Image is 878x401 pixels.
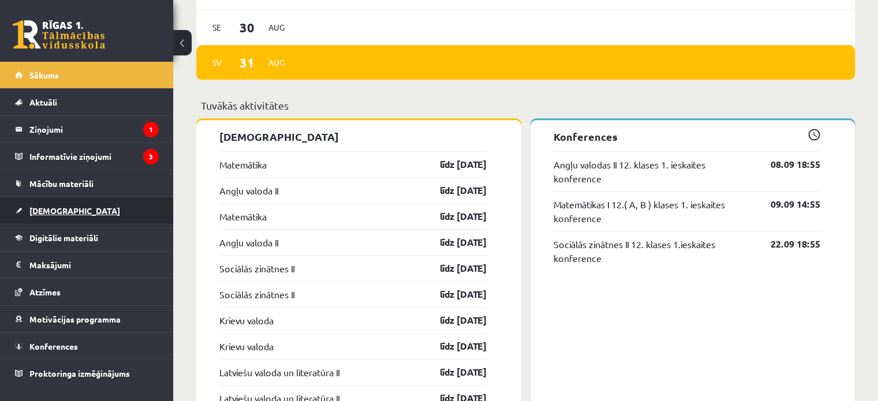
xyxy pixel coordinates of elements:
[229,18,265,37] span: 30
[205,54,229,72] span: Sv
[29,97,57,107] span: Aktuāli
[15,170,159,197] a: Mācību materiāli
[229,53,265,72] span: 31
[554,129,821,144] p: Konferences
[29,287,61,297] span: Atzīmes
[15,360,159,387] a: Proktoringa izmēģinājums
[420,183,487,197] a: līdz [DATE]
[219,261,294,275] a: Sociālās zinātnes II
[29,341,78,351] span: Konferences
[554,197,754,225] a: Matemātikas I 12.( A, B ) klases 1. ieskaites konference
[15,89,159,115] a: Aktuāli
[15,252,159,278] a: Maksājumi
[219,209,267,223] a: Matemātika
[15,306,159,332] a: Motivācijas programma
[420,365,487,379] a: līdz [DATE]
[420,313,487,327] a: līdz [DATE]
[219,158,267,171] a: Matemātika
[420,287,487,301] a: līdz [DATE]
[420,261,487,275] a: līdz [DATE]
[29,205,120,216] span: [DEMOGRAPHIC_DATA]
[29,368,130,378] span: Proktoringa izmēģinājums
[143,122,159,137] i: 1
[29,178,94,189] span: Mācību materiāli
[420,235,487,249] a: līdz [DATE]
[554,158,754,185] a: Angļu valodas II 12. klases 1. ieskaites konference
[219,365,339,379] a: Latviešu valoda un literatūra II
[753,158,820,171] a: 08.09 18:55
[753,197,820,211] a: 09.09 14:55
[15,62,159,88] a: Sākums
[219,129,487,144] p: [DEMOGRAPHIC_DATA]
[219,183,278,197] a: Angļu valoda II
[29,233,98,243] span: Digitālie materiāli
[29,116,159,143] legend: Ziņojumi
[15,116,159,143] a: Ziņojumi1
[201,98,850,113] p: Tuvākās aktivitātes
[29,143,159,170] legend: Informatīvie ziņojumi
[264,54,289,72] span: Aug
[219,339,274,353] a: Krievu valoda
[205,18,229,36] span: Se
[420,339,487,353] a: līdz [DATE]
[15,224,159,251] a: Digitālie materiāli
[15,197,159,224] a: [DEMOGRAPHIC_DATA]
[219,313,274,327] a: Krievu valoda
[29,70,59,80] span: Sākums
[219,235,278,249] a: Angļu valoda II
[264,18,289,36] span: Aug
[15,143,159,170] a: Informatīvie ziņojumi3
[753,237,820,251] a: 22.09 18:55
[420,209,487,223] a: līdz [DATE]
[15,333,159,359] a: Konferences
[29,252,159,278] legend: Maksājumi
[219,287,294,301] a: Sociālās zinātnes II
[29,314,121,324] span: Motivācijas programma
[15,279,159,305] a: Atzīmes
[143,149,159,164] i: 3
[554,237,754,265] a: Sociālās zinātnes II 12. klases 1.ieskaites konference
[13,20,105,49] a: Rīgas 1. Tālmācības vidusskola
[420,158,487,171] a: līdz [DATE]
